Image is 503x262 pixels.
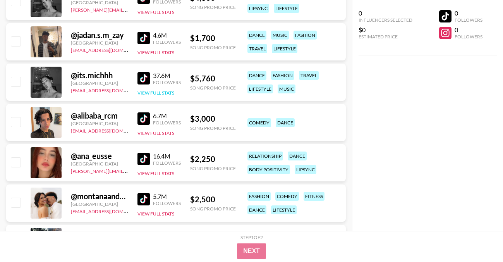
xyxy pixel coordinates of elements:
[294,31,317,40] div: fashion
[190,195,236,204] div: $ 2,500
[455,34,482,40] div: Followers
[190,165,236,171] div: Song Promo Price
[247,44,267,53] div: travel
[71,151,128,161] div: @ ana_eusse
[247,31,266,40] div: dance
[247,118,271,127] div: comedy
[153,160,181,166] div: Followers
[71,191,128,201] div: @ montanaandryan
[275,192,299,201] div: comedy
[359,34,412,40] div: Estimated Price
[71,46,149,53] a: [EMAIL_ADDRESS][DOMAIN_NAME]
[153,152,181,160] div: 16.4M
[295,165,316,174] div: lipsync
[247,84,273,93] div: lifestyle
[71,71,128,80] div: @ its.michhh
[247,165,290,174] div: body positivity
[71,86,149,93] a: [EMAIL_ADDRESS][DOMAIN_NAME]
[137,32,150,44] img: TikTok
[359,26,412,34] div: $0
[153,193,181,200] div: 5.7M
[153,200,181,206] div: Followers
[271,31,289,40] div: music
[247,152,283,160] div: relationship
[190,85,236,91] div: Song Promo Price
[137,112,150,125] img: TikTok
[71,5,185,13] a: [PERSON_NAME][EMAIL_ADDRESS][DOMAIN_NAME]
[359,9,412,17] div: 0
[247,192,271,201] div: fashion
[71,167,185,174] a: [PERSON_NAME][EMAIL_ADDRESS][DOMAIN_NAME]
[237,243,266,259] button: Next
[153,31,181,39] div: 4.6M
[71,111,128,121] div: @ alibaba_rcm
[137,130,174,136] button: View Full Stats
[247,71,266,80] div: dance
[359,17,412,23] div: Influencers Selected
[153,72,181,79] div: 37.6M
[190,206,236,212] div: Song Promo Price
[190,114,236,124] div: $ 3,000
[71,201,128,207] div: [GEOGRAPHIC_DATA]
[137,171,174,176] button: View Full Stats
[240,234,263,240] div: Step 1 of 2
[288,152,307,160] div: dance
[137,193,150,205] img: TikTok
[190,45,236,50] div: Song Promo Price
[271,71,294,80] div: fashion
[71,30,128,40] div: @ jadan.s.m_zay
[190,125,236,131] div: Song Promo Price
[455,26,482,34] div: 0
[137,9,174,15] button: View Full Stats
[276,118,295,127] div: dance
[153,112,181,120] div: 6.7M
[71,161,128,167] div: [GEOGRAPHIC_DATA]
[247,4,269,13] div: lipsync
[137,72,150,84] img: TikTok
[71,40,128,46] div: [GEOGRAPHIC_DATA]
[190,74,236,83] div: $ 5,760
[304,192,324,201] div: fitness
[71,207,149,214] a: [EMAIL_ADDRESS][DOMAIN_NAME]
[137,211,174,217] button: View Full Stats
[137,50,174,55] button: View Full Stats
[71,80,128,86] div: [GEOGRAPHIC_DATA]
[464,223,494,253] iframe: Drift Widget Chat Controller
[71,126,149,134] a: [EMAIL_ADDRESS][DOMAIN_NAME]
[299,71,319,80] div: travel
[278,84,295,93] div: music
[272,44,297,53] div: lifestyle
[247,205,266,214] div: dance
[137,90,174,96] button: View Full Stats
[271,205,297,214] div: lifestyle
[137,153,150,165] img: TikTok
[153,120,181,126] div: Followers
[153,39,181,45] div: Followers
[274,4,299,13] div: lifestyle
[190,4,236,10] div: Song Promo Price
[455,9,482,17] div: 0
[455,17,482,23] div: Followers
[190,154,236,164] div: $ 2,250
[190,33,236,43] div: $ 1,700
[71,121,128,126] div: [GEOGRAPHIC_DATA]
[153,79,181,85] div: Followers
